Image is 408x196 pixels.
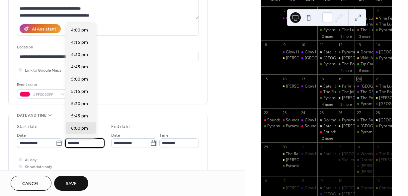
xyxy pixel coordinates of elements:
[65,132,74,139] span: Time
[357,33,373,39] button: 3 more
[323,61,355,67] div: Pyramid Scheme
[263,110,268,115] div: 22
[323,185,373,191] div: Satellite Records Open Mic
[379,16,396,21] div: Vine Fest
[336,123,355,129] div: Bell's Eccentric Cafe
[71,27,88,34] span: 4:00 pm
[342,55,399,61] div: [PERSON_NAME]'s Lower Level
[305,84,378,89] div: Glow Hall: Workshop (Music Production)
[338,33,355,39] button: 3 more
[323,123,373,129] div: Satellite Records Open Mic
[355,117,373,123] div: The Sanctuary
[338,67,355,73] button: 4 more
[317,95,336,101] div: Pyramid Scheme
[342,151,382,157] div: [GEOGRAPHIC_DATA]
[286,16,328,21] div: Glow Hall: Movie Night
[317,123,336,129] div: Satellite Records Open Mic
[355,129,373,135] div: Pyramid Scheme
[373,27,392,33] div: Pyramid Scheme
[17,132,26,139] span: Date
[305,49,378,55] div: Glow Hall: Workshop (Music Production)
[25,157,37,163] span: All day
[71,64,88,71] span: 4:45 pm
[342,61,402,67] div: The Polish Hall @ Factory Coffee
[342,49,373,55] div: Pyramid Scheme
[323,95,355,101] div: Pyramid Scheme
[71,88,88,95] span: 5:15 pm
[22,180,40,187] span: Cancel
[373,89,392,95] div: The Polish Hall @ Factory Coffee
[338,9,343,14] div: 5
[342,185,382,191] div: [GEOGRAPHIC_DATA]
[375,110,380,115] div: 28
[17,81,67,88] div: Event color
[280,123,298,129] div: Pyramid Scheme
[111,132,120,139] span: Date
[282,76,287,81] div: 16
[336,27,355,33] div: The Lucky Wolf
[373,185,392,191] div: Connecting Chords Fest (Bell's Eccentric Cafe)
[319,144,324,149] div: 2
[373,55,392,61] div: Pyramid Scheme
[301,76,306,81] div: 17
[280,151,298,157] div: The Rabbithole
[280,84,298,89] div: Bell's Eccentric Cafe
[261,123,280,129] div: Pyramid Scheme
[355,185,373,191] div: Dormouse Theater: Kzoo Zine Fest
[280,16,298,21] div: Glow Hall: Movie Night
[299,151,317,157] div: Glow Hall: Workshop (Music Production)
[361,27,388,33] div: The Lucky Wolf
[336,157,355,163] div: Skelletones
[267,123,298,129] div: Pyramid Scheme
[301,178,306,183] div: 8
[305,55,345,61] div: [GEOGRAPHIC_DATA]
[317,185,336,191] div: Satellite Records Open Mic
[355,49,373,55] div: Dormouse: Rad Riso Open Print
[317,151,336,157] div: Satellite Records Open Mic
[317,27,336,33] div: Pyramid Scheme
[357,178,362,183] div: 11
[25,67,61,74] span: Link to Google Maps
[299,55,317,61] div: Glow Hall
[301,110,306,115] div: 24
[355,89,373,95] div: The DAAC
[361,151,389,157] div: Woodstock Fest
[355,163,373,169] div: Eugene's Record Co-op
[355,169,373,175] div: Bell's Eccentric Cafe
[375,76,380,81] div: 21
[305,117,378,123] div: Glow Hall: Workshop (Music Production)
[11,176,51,191] button: Cancel
[355,61,373,67] div: Zip Cannabis' Summer Sendoff
[336,49,355,55] div: Pyramid Scheme
[317,55,336,61] div: Dormouse Theater
[280,163,298,169] div: Pyramid Scheme
[323,84,373,89] div: Satellite Records Open Mic
[342,157,363,163] div: Skelletones
[286,185,345,191] div: [PERSON_NAME] Eccentric Cafe
[373,16,392,21] div: Vine Fest
[355,55,373,61] div: VNA: A Recipe for Abundance
[301,42,306,47] div: 10
[17,112,46,119] span: Date and time
[280,55,298,61] div: Bell's Eccentric Cafe
[319,42,324,47] div: 11
[263,9,268,14] div: 1
[299,49,317,55] div: Glow Hall: Workshop (Music Production)
[338,144,343,149] div: 3
[323,151,373,157] div: Satellite Records Open Mic
[286,157,345,163] div: [PERSON_NAME] Eccentric Cafe
[71,113,88,120] span: 5:45 pm
[32,26,56,33] div: AI Assistant
[317,117,336,123] div: Dormouse: Rad Riso Open Print
[263,178,268,183] div: 6
[299,84,317,89] div: Glow Hall: Workshop (Music Production)
[282,110,287,115] div: 23
[286,123,317,129] div: Pyramid Scheme
[282,42,287,47] div: 9
[336,89,355,95] div: The Jolly Llama
[71,137,88,144] span: 6:15 pm
[361,89,379,95] div: The DAAC
[286,49,328,55] div: Glow Hall: Movie Night
[71,125,88,132] span: 6:00 pm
